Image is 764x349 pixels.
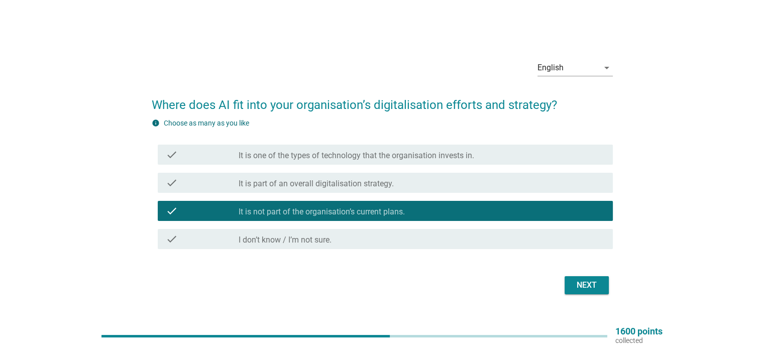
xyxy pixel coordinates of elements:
i: check [166,149,178,161]
i: check [166,177,178,189]
div: Next [573,279,601,291]
label: It is part of an overall digitalisation strategy. [239,179,394,189]
p: 1600 points [615,327,663,336]
p: collected [615,336,663,345]
label: I don’t know / I’m not sure. [239,235,332,245]
label: It is not part of the organisation’s current plans. [239,207,405,217]
div: English [537,63,564,72]
i: arrow_drop_down [601,62,613,74]
button: Next [565,276,609,294]
h2: Where does AI fit into your organisation’s digitalisation efforts and strategy? [152,86,613,114]
label: It is one of the types of technology that the organisation invests in. [239,151,474,161]
label: Choose as many as you like [164,119,249,127]
i: check [166,205,178,217]
i: info [152,119,160,127]
i: check [166,233,178,245]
